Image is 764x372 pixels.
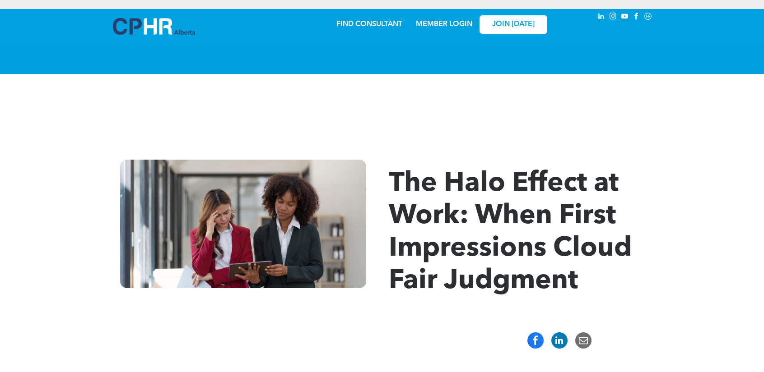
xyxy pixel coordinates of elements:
[631,11,641,23] a: facebook
[492,20,535,29] span: JOIN [DATE]
[608,11,618,23] a: instagram
[596,11,606,23] a: linkedin
[389,170,632,295] span: The Halo Effect at Work: When First Impressions Cloud Fair Judgment
[113,18,195,35] img: A blue and white logo for cp alberta
[336,21,402,28] a: FIND CONSULTANT
[620,11,629,23] a: youtube
[480,15,547,34] a: JOIN [DATE]
[416,21,472,28] a: MEMBER LOGIN
[643,11,653,23] a: Social network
